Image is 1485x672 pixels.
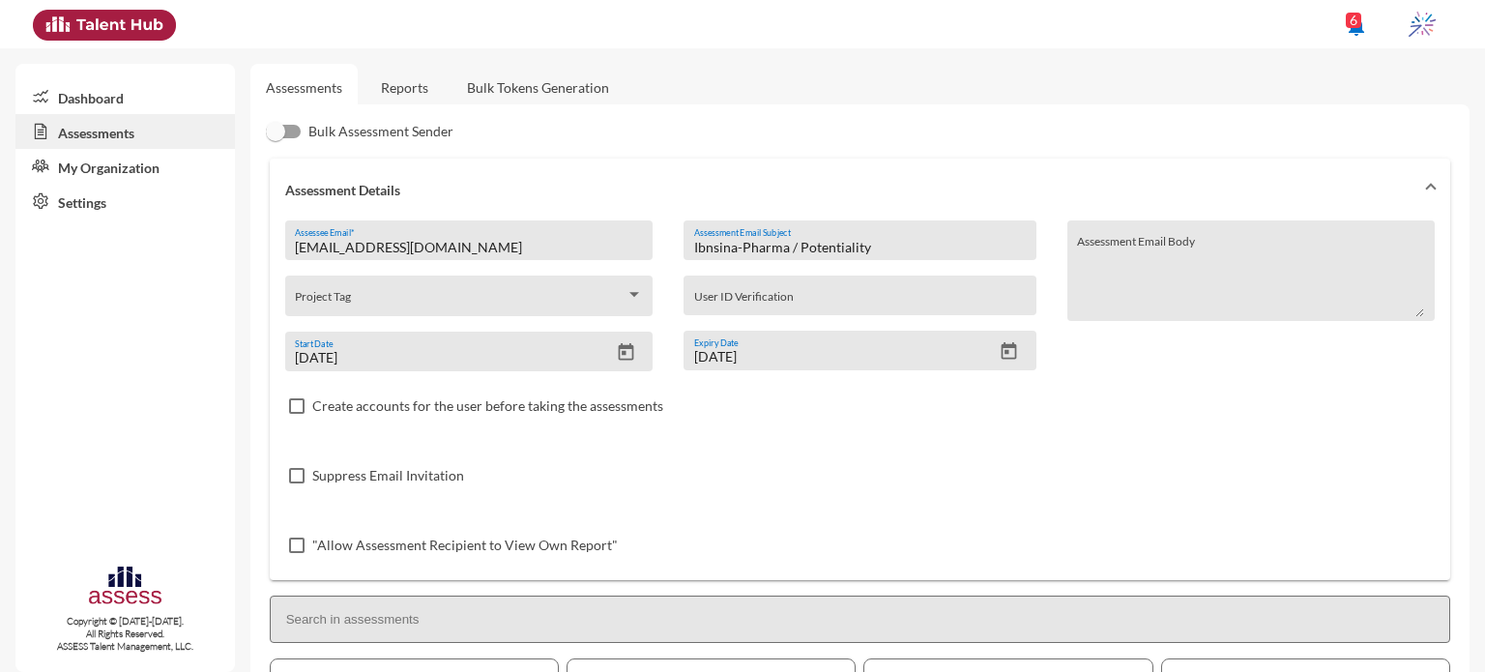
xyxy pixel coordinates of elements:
span: "Allow Assessment Recipient to View Own Report" [312,534,618,557]
a: My Organization [15,149,235,184]
input: Assessee Email [295,240,642,255]
mat-expansion-panel-header: Assessment Details [270,159,1450,220]
div: Assessment Details [270,220,1450,580]
span: Bulk Assessment Sender [308,120,453,143]
a: Reports [365,64,444,111]
input: Search in assessments [270,596,1450,643]
a: Bulk Tokens Generation [451,64,625,111]
mat-icon: notifications [1345,15,1368,38]
img: assesscompany-logo.png [87,564,163,611]
mat-panel-title: Assessment Details [285,182,1412,198]
a: Settings [15,184,235,219]
span: Suppress Email Invitation [312,464,464,487]
span: Create accounts for the user before taking the assessments [312,394,663,418]
p: Copyright © [DATE]-[DATE]. All Rights Reserved. ASSESS Talent Management, LLC. [15,615,235,653]
input: Assessment Email Subject [694,240,1026,255]
div: 6 [1346,13,1361,28]
button: Open calendar [992,341,1026,362]
button: Open calendar [609,342,643,363]
a: Dashboard [15,79,235,114]
a: Assessments [266,79,342,96]
a: Assessments [15,114,235,149]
